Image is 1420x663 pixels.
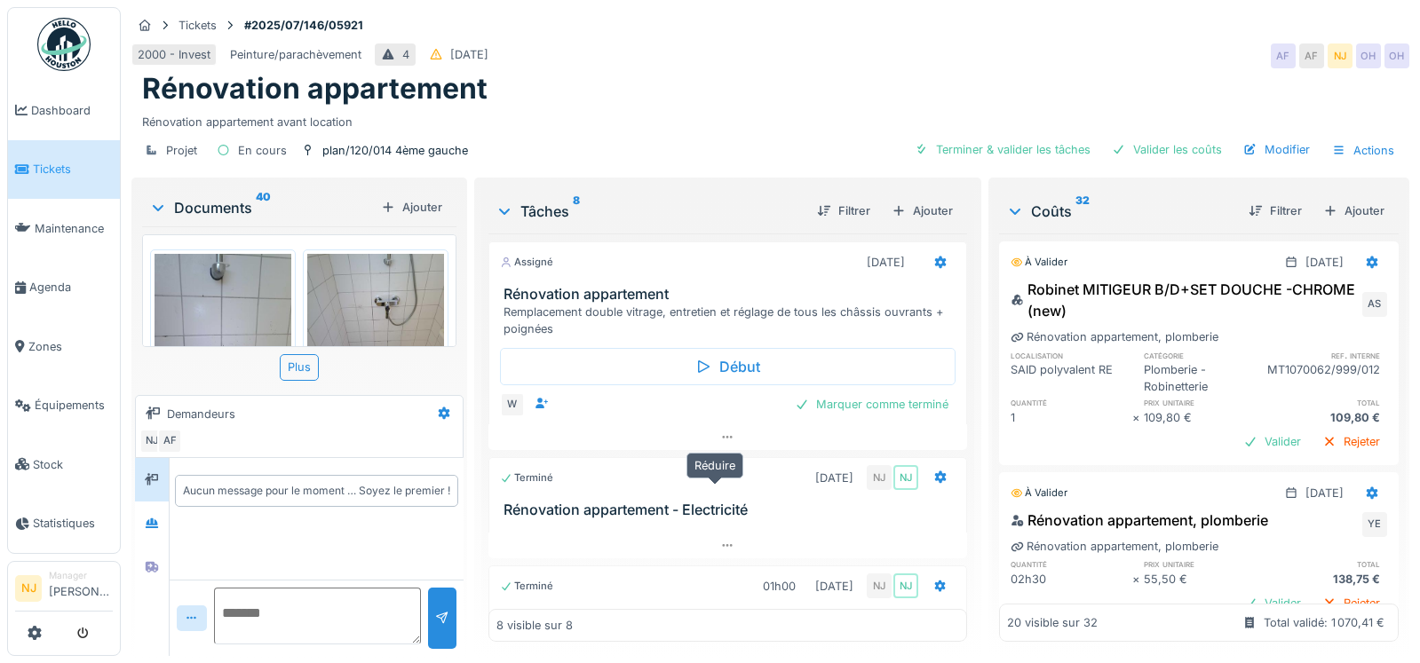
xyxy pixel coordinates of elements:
[1132,571,1144,588] div: ×
[230,46,361,63] div: Peinture/parachèvement
[8,258,120,318] a: Agenda
[1011,538,1218,555] div: Rénovation appartement, plomberie
[1144,350,1265,361] h6: catégorie
[763,578,796,595] div: 01h00
[155,254,291,436] img: eyaogl7cvcjf40lrwsyfyjhpwz9r
[33,456,113,473] span: Stock
[8,376,120,436] a: Équipements
[810,199,877,223] div: Filtrer
[1011,361,1132,395] div: SAID polyvalent RE
[1328,43,1353,68] div: NJ
[1011,509,1268,531] div: Rénovation appartement, plomberie
[500,579,553,594] div: Terminé
[867,465,892,490] div: NJ
[500,392,525,417] div: W
[1075,201,1090,222] sup: 32
[1144,571,1265,588] div: 55,50 €
[166,142,197,159] div: Projet
[35,397,113,414] span: Équipements
[31,102,113,119] span: Dashboard
[8,435,120,494] a: Stock
[867,254,905,271] div: [DATE]
[139,429,164,454] div: NJ
[33,161,113,178] span: Tickets
[1362,292,1387,317] div: AS
[37,18,91,71] img: Badge_color-CXgf-gQk.svg
[908,138,1098,162] div: Terminer & valider les tâches
[1011,397,1132,408] h6: quantité
[1265,397,1387,408] h6: total
[496,617,573,634] div: 8 visible sur 8
[815,578,853,595] div: [DATE]
[1144,397,1265,408] h6: prix unitaire
[183,483,450,499] div: Aucun message pour le moment … Soyez le premier !
[8,494,120,554] a: Statistiques
[1236,591,1308,615] div: Valider
[238,142,287,159] div: En cours
[788,392,956,416] div: Marquer comme terminé
[893,465,918,490] div: NJ
[1242,199,1309,223] div: Filtrer
[237,17,370,34] strong: #2025/07/146/05921
[142,107,1399,130] div: Rénovation appartement avant location
[1265,361,1387,395] div: MT1070062/999/012
[1011,350,1132,361] h6: localisation
[280,354,319,380] div: Plus
[167,406,235,422] div: Demandeurs
[573,201,580,222] sup: 8
[1265,350,1387,361] h6: ref. interne
[1315,430,1387,454] div: Rejeter
[1315,591,1387,615] div: Rejeter
[1236,138,1317,162] div: Modifier
[1356,43,1381,68] div: OH
[815,470,853,486] div: [DATE]
[178,17,217,34] div: Tickets
[1132,409,1144,426] div: ×
[1265,409,1387,426] div: 109,80 €
[1144,558,1265,570] h6: prix unitaire
[1011,279,1359,321] div: Robinet MITIGEUR B/D+SET DOUCHE -CHROME (new)
[374,195,449,219] div: Ajouter
[157,429,182,454] div: AF
[322,142,468,159] div: plan/120/014 4ème gauche
[1011,558,1132,570] h6: quantité
[28,338,113,355] span: Zones
[1011,255,1067,270] div: À valider
[49,569,113,607] li: [PERSON_NAME]
[1006,201,1234,222] div: Coûts
[1011,571,1132,588] div: 02h30
[8,199,120,258] a: Maintenance
[49,569,113,582] div: Manager
[450,46,488,63] div: [DATE]
[29,279,113,296] span: Agenda
[1316,199,1392,223] div: Ajouter
[15,575,42,602] li: NJ
[1105,138,1229,162] div: Valider les coûts
[35,220,113,237] span: Maintenance
[504,304,959,337] div: Remplacement double vitrage, entretien et réglage de tous les châssis ouvrants + poignées
[500,255,553,270] div: Assigné
[504,286,959,303] h3: Rénovation appartement
[686,453,743,478] div: Réduire
[138,46,210,63] div: 2000 - Invest
[500,348,956,385] div: Début
[1324,138,1402,163] div: Actions
[1305,254,1344,271] div: [DATE]
[496,201,803,222] div: Tâches
[8,140,120,200] a: Tickets
[893,573,918,598] div: NJ
[1299,43,1324,68] div: AF
[1362,512,1387,537] div: YE
[142,72,488,106] h1: Rénovation appartement
[885,199,960,223] div: Ajouter
[1236,430,1308,454] div: Valider
[1011,328,1218,345] div: Rénovation appartement, plomberie
[500,470,553,485] div: Terminé
[33,515,113,532] span: Statistiques
[149,197,374,218] div: Documents
[1144,409,1265,426] div: 109,80 €
[1264,614,1384,631] div: Total validé: 1 070,41 €
[1265,571,1387,588] div: 138,75 €
[504,501,959,518] h3: Rénovation appartement - Electricité
[1271,43,1296,68] div: AF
